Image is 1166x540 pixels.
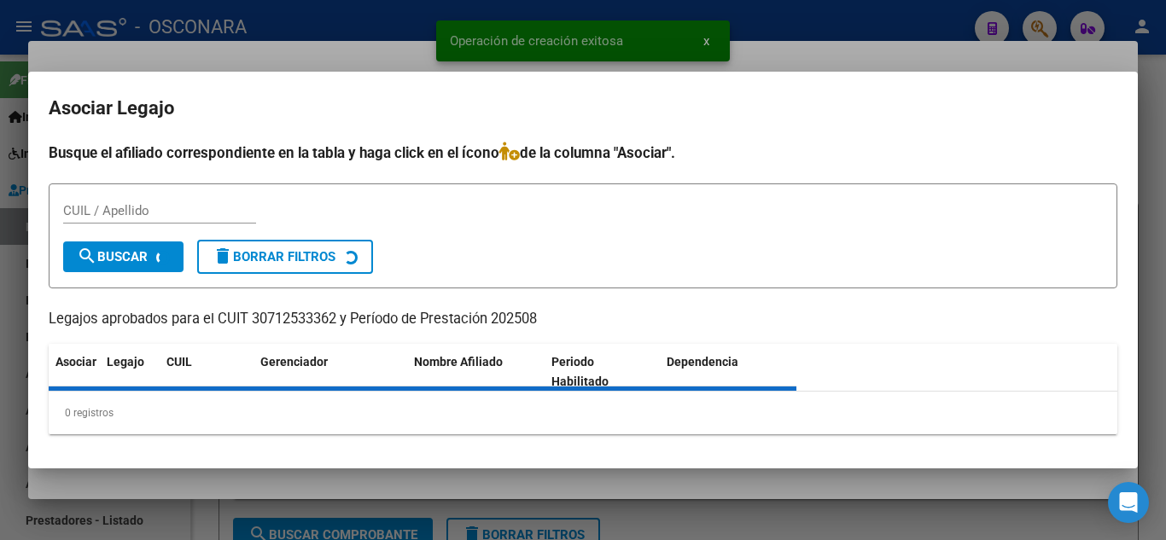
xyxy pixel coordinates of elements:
[197,240,373,274] button: Borrar Filtros
[213,246,233,266] mat-icon: delete
[49,309,1117,330] p: Legajos aprobados para el CUIT 30712533362 y Período de Prestación 202508
[55,355,96,369] span: Asociar
[260,355,328,369] span: Gerenciador
[1108,482,1149,523] div: Open Intercom Messenger
[107,355,144,369] span: Legajo
[49,392,1117,434] div: 0 registros
[667,355,738,369] span: Dependencia
[551,355,609,388] span: Periodo Habilitado
[49,92,1117,125] h2: Asociar Legajo
[100,344,160,400] datatable-header-cell: Legajo
[254,344,407,400] datatable-header-cell: Gerenciador
[49,344,100,400] datatable-header-cell: Asociar
[166,355,192,369] span: CUIL
[545,344,660,400] datatable-header-cell: Periodo Habilitado
[407,344,545,400] datatable-header-cell: Nombre Afiliado
[660,344,797,400] datatable-header-cell: Dependencia
[63,241,184,272] button: Buscar
[77,246,97,266] mat-icon: search
[213,249,335,264] span: Borrar Filtros
[414,355,503,369] span: Nombre Afiliado
[77,249,148,264] span: Buscar
[49,142,1117,164] h4: Busque el afiliado correspondiente en la tabla y haga click en el ícono de la columna "Asociar".
[160,344,254,400] datatable-header-cell: CUIL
